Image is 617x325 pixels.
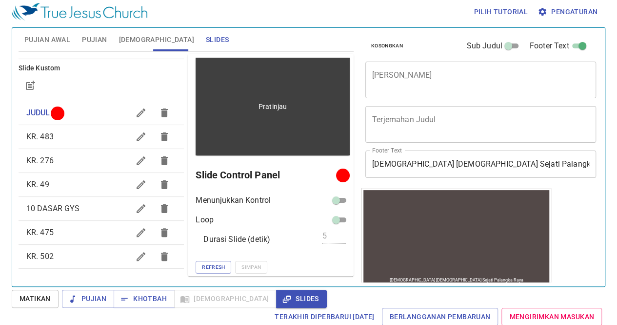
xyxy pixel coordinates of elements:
h6: Slide Kustom [19,63,184,74]
div: KR. 502 [19,245,184,268]
p: Pratinjau [259,102,287,111]
p: Menunjukkan Kontrol [196,195,271,206]
span: Kosongkan [371,42,403,50]
span: KR. 502 [26,252,54,261]
iframe: from-child [361,188,551,286]
h6: Slide Control Panel [196,167,339,183]
div: KR. 276 [19,149,184,173]
span: KR. 483 [26,132,54,141]
img: True Jesus Church [12,3,147,21]
span: 10 DASAR GYS [26,204,80,213]
span: KR. 276 [26,156,54,165]
button: Refresh [196,261,231,274]
button: Pujian [62,290,114,308]
div: KR. 49 [19,173,184,196]
span: JUDUL [26,108,50,117]
button: Khotbah [114,290,175,308]
span: Footer Text [530,40,569,52]
span: [DEMOGRAPHIC_DATA] [119,34,194,46]
button: Slides [276,290,326,308]
span: Refresh [202,263,225,272]
p: Durasi Slide (detik) [203,234,270,245]
span: Pujian [82,34,107,46]
div: KR. 483 [19,125,184,149]
span: KR. 49 [26,180,49,189]
span: Berlangganan Pembaruan [390,311,491,323]
span: Terakhir Diperbarui [DATE] [275,311,374,323]
div: 10 DASAR GYS [19,197,184,220]
span: Slides [206,34,229,46]
button: Kosongkan [365,40,409,52]
span: Sub Judul [466,40,502,52]
p: Loop [196,214,214,226]
button: Pilih tutorial [470,3,532,21]
span: Pujian [70,293,106,305]
span: Pengaturan [539,6,597,18]
span: Pujian Awal [24,34,70,46]
button: Pengaturan [536,3,601,21]
span: Pilih tutorial [474,6,528,18]
div: JUDUL [19,101,184,125]
div: KR. 475 [19,221,184,244]
span: Mengirimkan Masukan [509,311,594,323]
button: Matikan [12,290,59,308]
span: KR. 475 [26,228,54,237]
span: Khotbah [121,293,167,305]
span: Slides [284,293,318,305]
span: Matikan [20,293,51,305]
